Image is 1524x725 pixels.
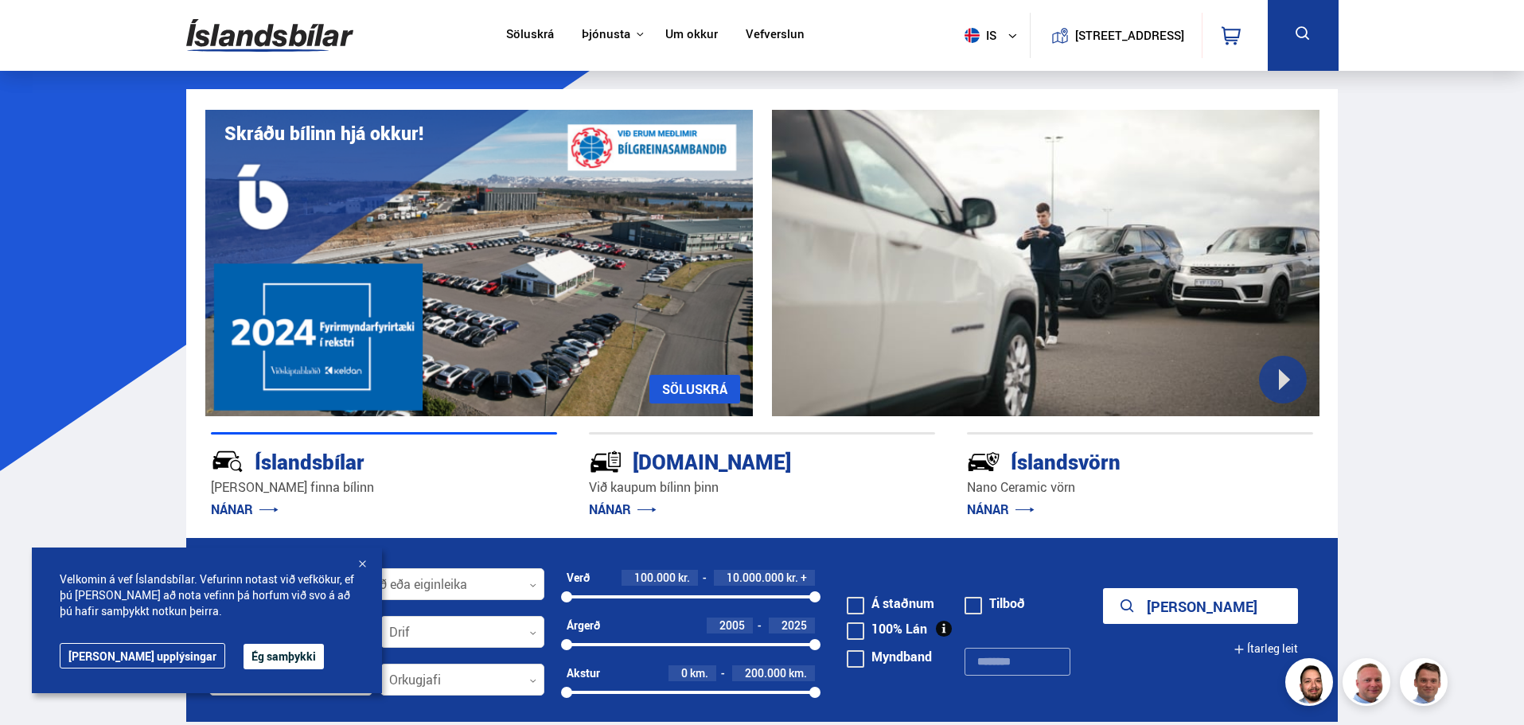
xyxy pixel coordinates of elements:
a: Vefverslun [746,27,805,44]
img: JRvxyua_JYH6wB4c.svg [211,445,244,478]
div: Íslandsbílar [211,446,501,474]
a: SÖLUSKRÁ [649,375,740,403]
img: FbJEzSuNWCJXmdc-.webp [1402,661,1450,708]
span: 0 [681,665,688,680]
a: Um okkur [665,27,718,44]
div: Akstur [567,667,600,680]
img: svg+xml;base64,PHN2ZyB4bWxucz0iaHR0cDovL3d3dy53My5vcmcvMjAwMC9zdmciIHdpZHRoPSI1MTIiIGhlaWdodD0iNT... [965,28,980,43]
a: [PERSON_NAME] upplýsingar [60,643,225,668]
span: 10.000.000 [727,570,784,585]
a: NÁNAR [211,501,279,518]
div: [DOMAIN_NAME] [589,446,879,474]
label: 100% Lán [847,622,927,635]
img: eKx6w-_Home_640_.png [205,110,753,416]
button: Þjónusta [582,27,630,42]
button: is [958,12,1030,59]
a: NÁNAR [589,501,657,518]
span: kr. [786,571,798,584]
span: km. [789,667,807,680]
img: G0Ugv5HjCgRt.svg [186,10,353,61]
p: Nano Ceramic vörn [967,478,1313,497]
h1: Skráðu bílinn hjá okkur! [224,123,423,144]
span: is [958,28,998,43]
a: [STREET_ADDRESS] [1039,13,1193,58]
span: 2025 [781,618,807,633]
img: -Svtn6bYgwAsiwNX.svg [967,445,1000,478]
p: Við kaupum bílinn þinn [589,478,935,497]
span: 200.000 [745,665,786,680]
span: km. [690,667,708,680]
label: Tilboð [965,597,1025,610]
button: Ítarleg leit [1234,631,1298,667]
img: siFngHWaQ9KaOqBr.png [1345,661,1393,708]
p: [PERSON_NAME] finna bílinn [211,478,557,497]
span: + [801,571,807,584]
span: kr. [678,571,690,584]
span: Velkomin á vef Íslandsbílar. Vefurinn notast við vefkökur, ef þú [PERSON_NAME] að nota vefinn þá ... [60,571,354,619]
img: nhp88E3Fdnt1Opn2.png [1288,661,1335,708]
button: Ég samþykki [244,644,324,669]
img: tr5P-W3DuiFaO7aO.svg [589,445,622,478]
button: [STREET_ADDRESS] [1082,29,1179,42]
div: Árgerð [567,619,600,632]
span: 100.000 [634,570,676,585]
span: 2005 [719,618,745,633]
label: Myndband [847,650,932,663]
label: Á staðnum [847,597,934,610]
div: Íslandsvörn [967,446,1257,474]
a: NÁNAR [967,501,1035,518]
a: Söluskrá [506,27,554,44]
div: Verð [567,571,590,584]
button: [PERSON_NAME] [1103,588,1298,624]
